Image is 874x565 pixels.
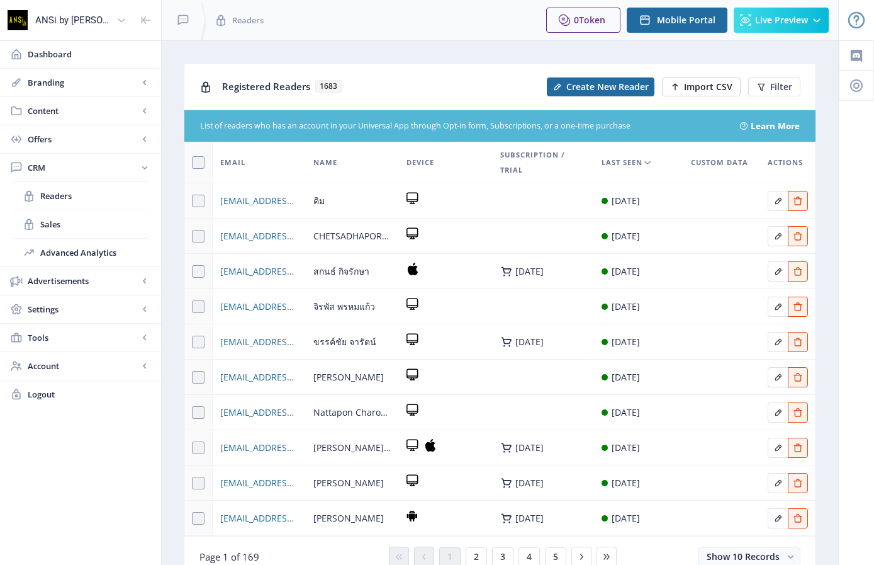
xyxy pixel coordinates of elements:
[220,299,298,314] a: [EMAIL_ADDRESS][DOMAIN_NAME]
[768,299,788,311] a: Edit page
[768,440,788,452] a: Edit page
[788,511,808,523] a: Edit page
[547,77,654,96] button: Create New Reader
[40,190,148,202] span: Readers
[220,370,298,385] a: [EMAIL_ADDRESS][DOMAIN_NAME]
[788,193,808,205] a: Edit page
[199,551,259,563] span: Page 1 of 169
[602,155,642,170] span: Last Seen
[447,552,452,562] span: 1
[313,264,369,279] span: สกนธ์ กิจรักษา
[788,334,808,346] a: Edit page
[313,370,384,385] span: [PERSON_NAME]
[612,264,640,279] div: [DATE]
[707,551,780,562] span: Show 10 Records
[220,264,298,279] span: [EMAIL_ADDRESS][DOMAIN_NAME]
[13,210,148,238] a: Sales
[539,77,654,96] a: New page
[313,440,391,455] span: [PERSON_NAME]ประเสริฐ
[220,193,298,208] a: [EMAIL_ADDRESS][DOMAIN_NAME]
[40,218,148,231] span: Sales
[28,105,138,117] span: Content
[313,229,391,244] span: CHETSADHAPORN KHUMCHING
[13,239,148,266] a: Advanced Analytics
[768,370,788,382] a: Edit page
[220,511,298,526] a: [EMAIL_ADDRESS][DOMAIN_NAME]
[527,552,532,562] span: 4
[755,15,808,25] span: Live Preview
[768,405,788,417] a: Edit page
[515,337,544,347] div: [DATE]
[28,275,138,287] span: Advertisements
[553,552,558,562] span: 5
[768,476,788,488] a: Edit page
[40,246,148,259] span: Advanced Analytics
[691,155,748,170] span: Custom Data
[313,511,384,526] span: [PERSON_NAME]
[28,388,151,401] span: Logout
[28,331,138,344] span: Tools
[313,155,337,170] span: Name
[315,80,342,93] span: 1683
[220,476,298,491] a: [EMAIL_ADDRESS][DOMAIN_NAME]
[220,334,298,350] a: [EMAIL_ADDRESS][DOMAIN_NAME]
[313,193,325,208] span: คิม
[515,478,544,488] div: [DATE]
[406,155,434,170] span: Device
[220,405,298,420] span: [EMAIL_ADDRESS][DOMAIN_NAME]
[546,8,620,33] button: 0Token
[28,133,138,146] span: Offers
[612,299,640,314] div: [DATE]
[612,370,640,385] div: [DATE]
[515,513,544,523] div: [DATE]
[28,360,138,372] span: Account
[684,82,732,92] span: Import CSV
[612,511,640,526] div: [DATE]
[313,405,391,420] span: Nattapon Charongchirakiet
[768,155,803,170] span: Actions
[612,440,640,455] div: [DATE]
[788,440,808,452] a: Edit page
[788,370,808,382] a: Edit page
[654,77,741,96] a: New page
[612,476,640,491] div: [DATE]
[748,77,800,96] button: Filter
[313,334,376,350] span: ขรรค์ชัย จารัตน์
[768,334,788,346] a: Edit page
[220,155,245,170] span: Email
[220,229,298,244] a: [EMAIL_ADDRESS][DOMAIN_NAME]
[612,405,640,420] div: [DATE]
[28,48,151,60] span: Dashboard
[579,14,605,26] span: Token
[612,334,640,350] div: [DATE]
[500,147,587,178] span: Subscription / Trial
[13,182,148,210] a: Readers
[770,82,792,92] span: Filter
[662,77,741,96] button: Import CSV
[768,511,788,523] a: Edit page
[313,299,375,314] span: จิรพัส พรหมแก้ว
[515,266,544,277] div: [DATE]
[232,14,264,26] span: Readers
[627,8,727,33] button: Mobile Portal
[734,8,829,33] button: Live Preview
[474,552,479,562] span: 2
[788,476,808,488] a: Edit page
[788,264,808,276] a: Edit page
[200,120,725,132] div: List of readers who has an account in your Universal App through Opt-in form, Subscriptions, or a...
[28,161,138,174] span: CRM
[751,120,800,132] a: Learn More
[768,193,788,205] a: Edit page
[768,264,788,276] a: Edit page
[788,405,808,417] a: Edit page
[222,80,310,93] span: Registered Readers
[220,440,298,455] a: [EMAIL_ADDRESS][DOMAIN_NAME]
